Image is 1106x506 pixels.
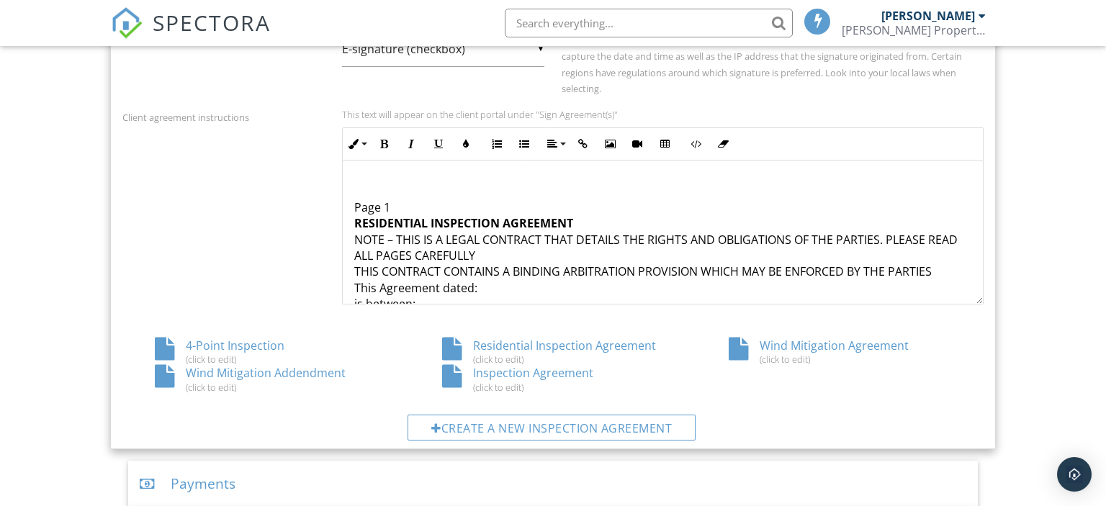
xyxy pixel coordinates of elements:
span: SPECTORA [153,7,271,37]
input: Search everything... [505,9,793,37]
button: Align [541,130,569,158]
button: Underline (Ctrl+U) [425,130,452,158]
a: Create a new inspection agreement [122,415,984,443]
p: This text will appear on the client portal under "Sign Agreement(s)" [342,109,984,120]
img: The Best Home Inspection Software - Spectora [111,7,143,39]
button: Italic (Ctrl+I) [397,130,425,158]
div: Create a new inspection agreement [408,415,696,441]
button: Insert Video [624,130,651,158]
div: (click to edit) [729,353,951,365]
div: (click to edit) [442,381,665,393]
div: 4-Point Inspection [122,338,410,365]
div: Residential Inspection Agreement [410,338,697,365]
button: Insert Image (Ctrl+P) [596,130,624,158]
button: Code View [682,130,709,158]
div: Wind Mitigation Agreement [696,338,984,365]
button: Colors [452,130,480,158]
button: Clear Formatting [709,130,737,158]
div: Wind Mitigation Addendment [122,365,410,392]
button: Inline Style [343,130,370,158]
button: Insert Table [651,130,678,158]
label: Client agreement instructions [122,111,249,124]
button: Ordered List [483,130,511,158]
button: Insert Link (Ctrl+K) [569,130,596,158]
div: (click to edit) [155,353,377,365]
a: SPECTORA [111,19,271,50]
div: Inspection Agreement [410,365,697,392]
div: Mike Rossi Property Inspection LLC [842,23,986,37]
button: Bold (Ctrl+B) [370,130,397,158]
div: (click to edit) [155,381,377,393]
div: [PERSON_NAME] [881,9,975,23]
div: (click to edit) [442,353,665,365]
div: Open Intercom Messenger [1057,457,1092,492]
strong: RESIDENTIAL INSPECTION AGREEMENT [354,215,573,231]
button: Unordered List [511,130,538,158]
